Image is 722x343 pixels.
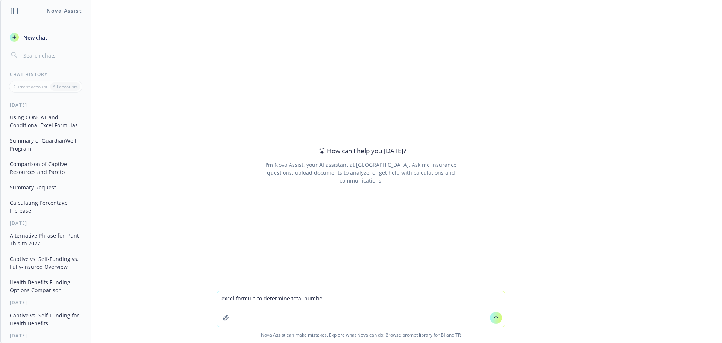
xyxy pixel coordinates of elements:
[53,84,78,90] p: All accounts
[455,332,461,338] a: TR
[3,327,719,343] span: Nova Assist can make mistakes. Explore what Nova can do: Browse prompt library for and
[1,220,91,226] div: [DATE]
[47,7,82,15] h1: Nova Assist
[7,111,85,131] button: Using CONCAT and Conditional Excel Formulas
[7,229,85,250] button: Alternative Phrase for 'Punt This to 2027'
[7,276,85,296] button: Health Benefits Funding Options Comparison
[7,309,85,329] button: Captive vs. Self-Funding for Health Benefits
[1,299,91,306] div: [DATE]
[1,71,91,78] div: Chat History
[1,102,91,108] div: [DATE]
[7,134,85,155] button: Summary of GuardianWell Program
[441,332,445,338] a: BI
[22,50,82,61] input: Search chats
[316,146,406,156] div: How can I help you [DATE]?
[255,161,467,184] div: I'm Nova Assist, your AI assistant at [GEOGRAPHIC_DATA]. Ask me insurance questions, upload docum...
[7,158,85,178] button: Comparison of Captive Resources and Pareto
[14,84,47,90] p: Current account
[7,197,85,217] button: Calculating Percentage Increase
[22,34,47,41] span: New chat
[7,253,85,273] button: Captive vs. Self-Funding vs. Fully-Insured Overview
[217,291,505,327] textarea: excel formula to determine total num
[7,181,85,194] button: Summary Request
[1,332,91,339] div: [DATE]
[7,30,85,44] button: New chat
